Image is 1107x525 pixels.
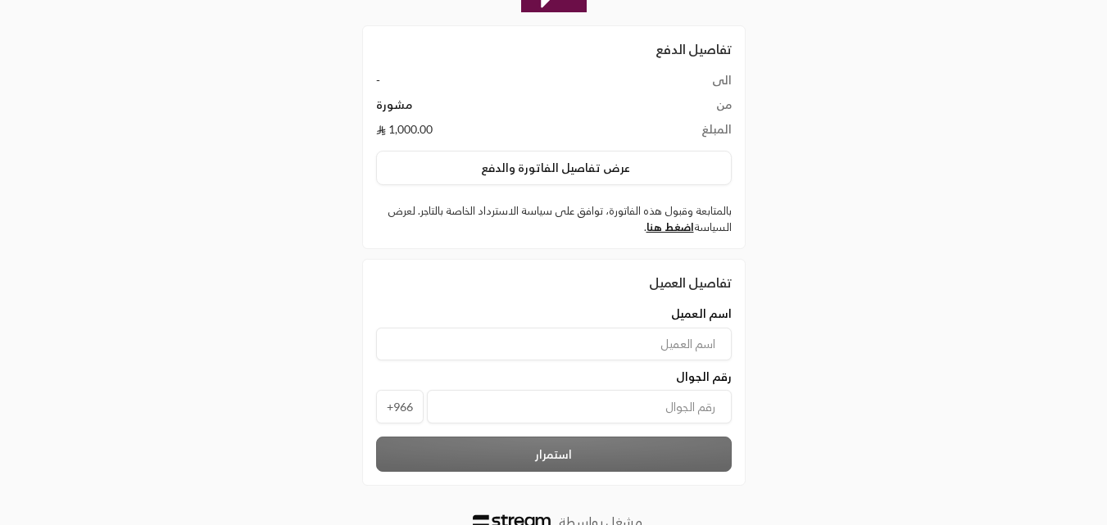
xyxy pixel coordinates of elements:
[608,72,732,97] td: الى
[427,390,732,423] input: رقم الجوال
[376,390,424,423] span: +966
[676,369,732,385] span: رقم الجوال
[608,121,732,138] td: المبلغ
[376,121,608,138] td: 1,000.00
[376,97,608,121] td: مشورة
[376,203,732,235] label: بالمتابعة وقبول هذه الفاتورة، توافق على سياسة الاسترداد الخاصة بالتاجر. لعرض السياسة .
[647,220,694,233] a: اضغط هنا
[376,151,732,185] button: عرض تفاصيل الفاتورة والدفع
[376,72,608,97] td: -
[376,273,732,292] div: تفاصيل العميل
[608,97,732,121] td: من
[671,305,732,322] span: اسم العميل
[376,328,732,360] input: اسم العميل
[376,39,732,59] h2: تفاصيل الدفع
